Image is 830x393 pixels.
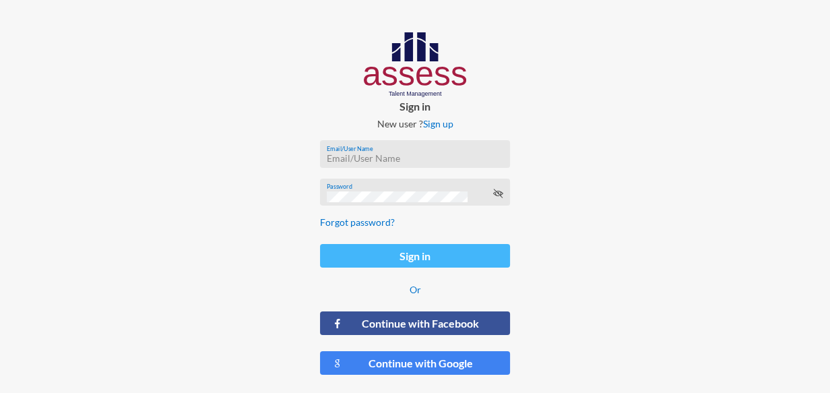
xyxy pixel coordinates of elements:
button: Continue with Facebook [320,311,511,335]
input: Email/User Name [327,153,503,164]
p: Sign in [309,100,521,113]
a: Forgot password? [320,216,395,228]
button: Continue with Google [320,351,511,375]
a: Sign up [422,118,453,129]
img: AssessLogoo.svg [364,32,467,97]
p: Or [320,284,511,295]
p: New user ? [309,118,521,129]
button: Sign in [320,244,511,268]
